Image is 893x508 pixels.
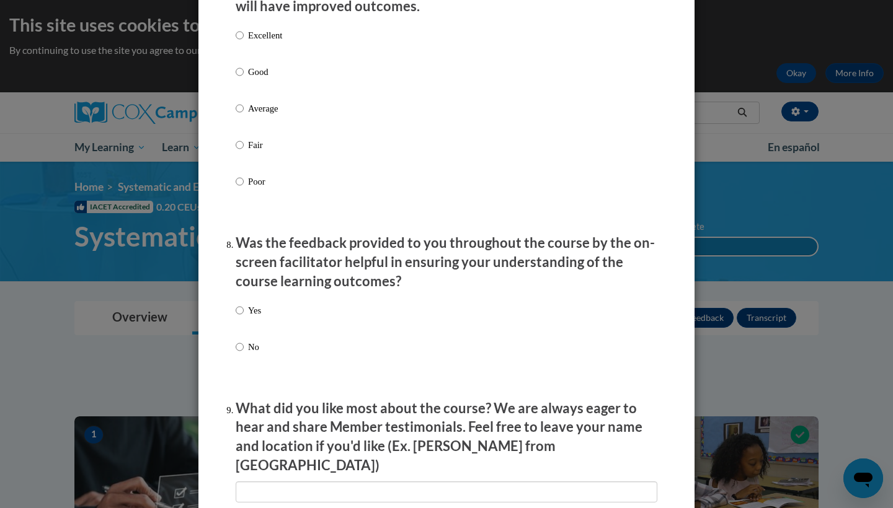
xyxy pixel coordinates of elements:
input: Good [236,65,244,79]
p: What did you like most about the course? We are always eager to hear and share Member testimonial... [236,399,657,475]
input: Yes [236,304,244,317]
p: Was the feedback provided to you throughout the course by the on-screen facilitator helpful in en... [236,234,657,291]
input: Fair [236,138,244,152]
input: Excellent [236,28,244,42]
input: Poor [236,175,244,188]
input: Average [236,102,244,115]
p: Yes [248,304,261,317]
p: Poor [248,175,282,188]
input: No [236,340,244,354]
p: Average [248,102,282,115]
p: Good [248,65,282,79]
p: Fair [248,138,282,152]
p: Excellent [248,28,282,42]
p: No [248,340,261,354]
